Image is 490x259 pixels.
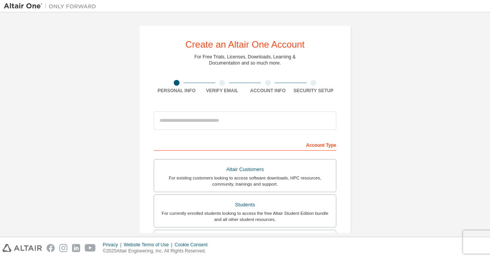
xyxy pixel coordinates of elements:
div: Account Type [154,138,336,151]
img: linkedin.svg [72,244,80,252]
div: Account Info [245,88,291,94]
div: For Free Trials, Licenses, Downloads, Learning & Documentation and so much more. [195,54,296,66]
div: Create an Altair One Account [185,40,305,49]
div: For existing customers looking to access software downloads, HPC resources, community, trainings ... [159,175,331,187]
div: Students [159,199,331,210]
div: For currently enrolled students looking to access the free Altair Student Edition bundle and all ... [159,210,331,222]
div: Altair Customers [159,164,331,175]
div: Personal Info [154,88,200,94]
div: Website Terms of Use [124,242,175,248]
div: Privacy [103,242,124,248]
img: altair_logo.svg [2,244,42,252]
img: facebook.svg [47,244,55,252]
p: © 2025 Altair Engineering, Inc. All Rights Reserved. [103,248,212,254]
div: Cookie Consent [175,242,212,248]
div: Security Setup [291,88,337,94]
img: youtube.svg [85,244,96,252]
img: Altair One [4,2,100,10]
div: Verify Email [200,88,245,94]
img: instagram.svg [59,244,67,252]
